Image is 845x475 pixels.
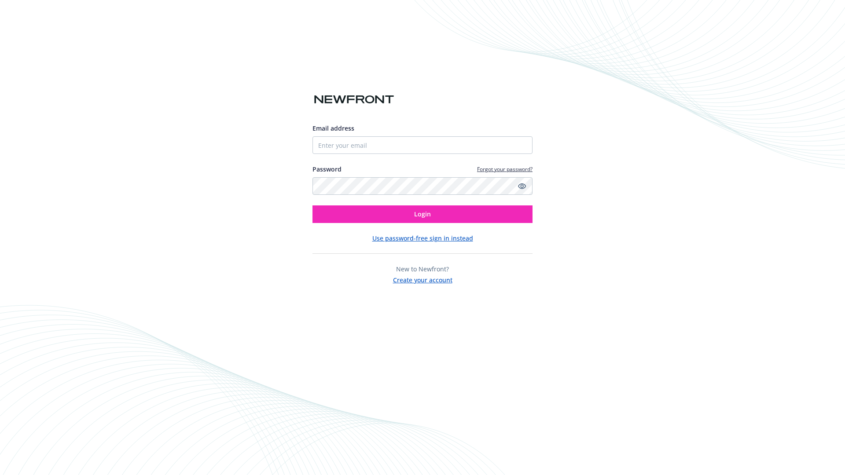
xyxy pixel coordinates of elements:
[312,164,342,174] label: Password
[517,181,527,191] a: Show password
[414,210,431,218] span: Login
[393,274,452,285] button: Create your account
[312,124,354,132] span: Email address
[477,165,533,173] a: Forgot your password?
[312,92,396,107] img: Newfront logo
[312,177,533,195] input: Enter your password
[396,265,449,273] span: New to Newfront?
[372,234,473,243] button: Use password-free sign in instead
[312,136,533,154] input: Enter your email
[312,205,533,223] button: Login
